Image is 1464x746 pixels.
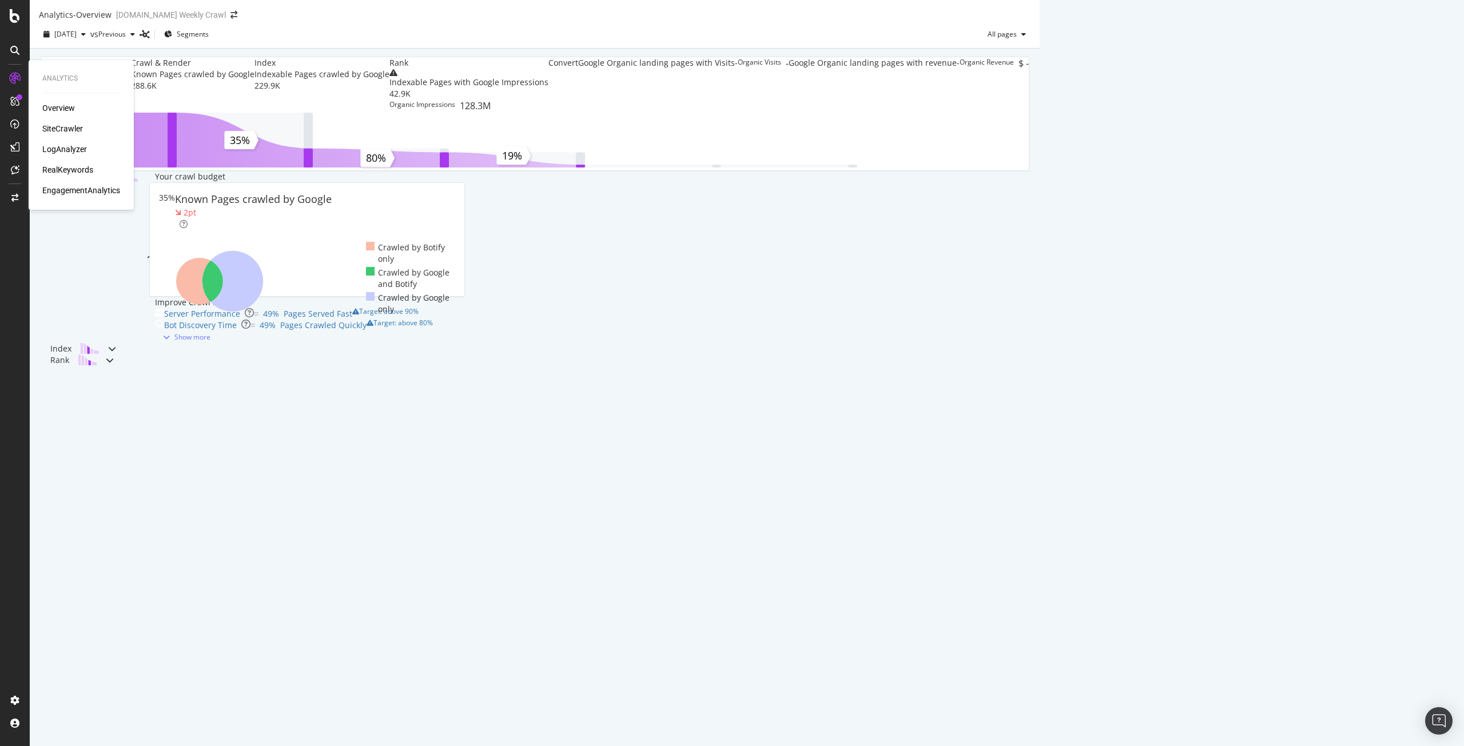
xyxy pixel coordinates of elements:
[177,29,209,39] span: Segments
[254,69,389,80] div: Indexable Pages crawled by Google
[160,25,213,43] button: Segments
[131,69,254,80] div: Known Pages crawled by Google
[786,57,789,113] div: -
[116,9,226,21] div: [DOMAIN_NAME] Weekly Crawl
[81,343,99,354] img: block-icon
[548,57,578,69] div: Convert
[1019,57,1029,113] div: $ -
[389,57,408,69] div: Rank
[960,57,1014,113] div: Organic Revenue
[184,207,196,218] div: 2pt
[50,354,69,366] div: Rank
[39,25,90,43] button: [DATE]
[254,312,258,316] img: Equal
[131,57,191,69] div: Crawl & Render
[230,133,250,147] text: 35%
[54,29,77,39] span: 2025 Aug. 7th
[957,57,960,113] div: -
[42,74,120,83] div: Analytics
[98,25,140,43] button: Previous
[78,354,97,365] img: block-icon
[41,57,91,69] div: Known Pages
[42,123,83,134] a: SiteCrawler
[366,151,386,165] text: 80%
[159,192,175,230] div: 35%
[39,9,112,21] div: Analytics - Overview
[155,171,225,182] div: Your crawl budget
[366,242,455,265] div: Crawled by Botify only
[738,57,781,113] div: Organic Visits
[155,297,459,308] div: Improve Crawl Budget
[131,80,254,91] div: 288.6K
[90,29,98,40] span: vs
[366,292,455,315] div: Crawled by Google only
[50,171,110,343] div: Crawl & Render
[230,11,237,19] div: arrow-right-arrow-left
[789,57,957,69] div: Google Organic landing pages with revenue
[42,185,120,196] a: EngagementAnalytics
[250,324,255,327] img: Equal
[988,25,1031,43] button: All pages
[174,332,210,342] div: Show more
[389,77,548,88] div: Indexable Pages with Google Impressions
[42,143,87,155] a: LogAnalyzer
[1425,707,1453,735] div: Open Intercom Messenger
[988,29,1017,39] span: All pages
[42,164,93,175] a: RealKeywords
[175,192,332,207] div: Known Pages crawled by Google
[578,57,735,69] div: Google Organic landing pages with Visits
[42,102,75,114] a: Overview
[366,267,455,290] div: Crawled by Google and Botify
[254,57,276,69] div: Index
[460,99,491,113] div: 128.3M
[389,99,455,113] div: Organic Impressions
[254,80,389,91] div: 229.9K
[389,88,548,99] div: 42.9K
[155,308,459,320] a: Server PerformanceEqual49%Pages Served Fastwarning label
[50,343,71,354] div: Index
[155,320,459,331] a: Bot Discovery TimeEqual49%Pages Crawled Quicklywarning label
[502,149,522,162] text: 19%
[735,57,738,113] div: -
[155,332,214,342] button: Show more
[98,29,126,39] span: Previous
